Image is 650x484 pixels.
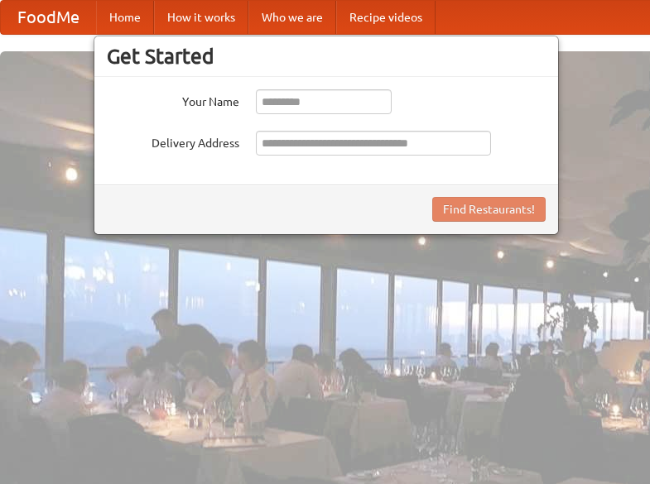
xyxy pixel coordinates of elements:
[154,1,248,34] a: How it works
[107,131,239,151] label: Delivery Address
[107,89,239,110] label: Your Name
[1,1,96,34] a: FoodMe
[336,1,436,34] a: Recipe videos
[107,44,546,69] h3: Get Started
[432,197,546,222] button: Find Restaurants!
[248,1,336,34] a: Who we are
[96,1,154,34] a: Home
